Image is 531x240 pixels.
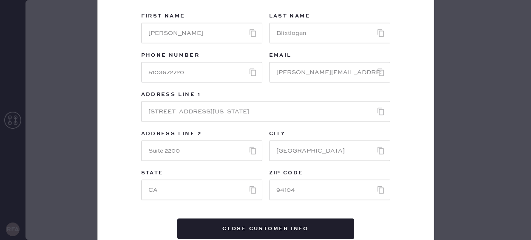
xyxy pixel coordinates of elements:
[141,11,262,23] div: First Name
[141,89,390,101] div: Address Line 1
[269,50,390,62] div: Email
[177,218,354,239] button: Close Customer Info
[141,128,262,140] div: Address Line 2
[269,168,390,179] div: ZIP Code
[269,128,390,140] div: City
[141,168,262,179] div: State
[141,50,262,62] div: Phone Number
[269,11,390,23] div: Last Name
